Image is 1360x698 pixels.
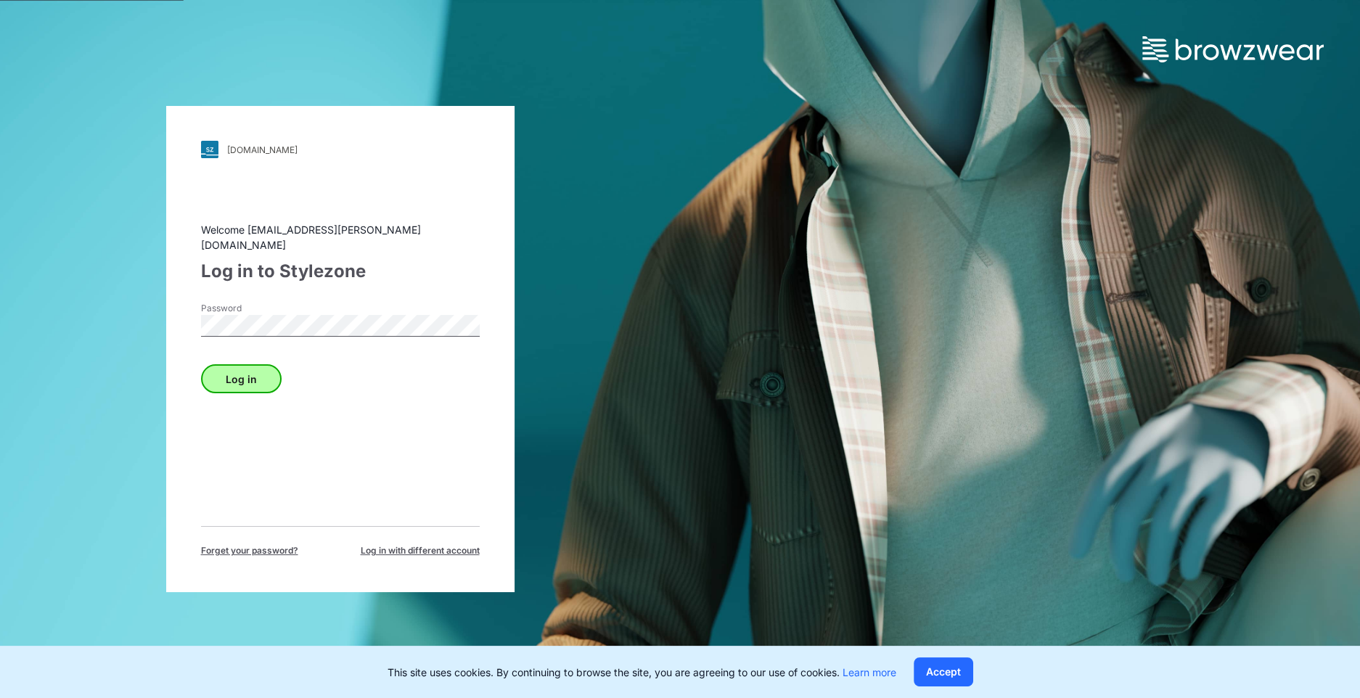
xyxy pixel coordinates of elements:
[843,666,896,678] a: Learn more
[361,544,480,557] span: Log in with different account
[201,364,282,393] button: Log in
[227,144,298,155] div: [DOMAIN_NAME]
[201,222,480,252] div: Welcome [EMAIL_ADDRESS][PERSON_NAME][DOMAIN_NAME]
[388,665,896,680] p: This site uses cookies. By continuing to browse the site, you are agreeing to our use of cookies.
[914,657,973,686] button: Accept
[201,302,303,315] label: Password
[201,141,218,158] img: svg+xml;base64,PHN2ZyB3aWR0aD0iMjgiIGhlaWdodD0iMjgiIHZpZXdCb3g9IjAgMCAyOCAyOCIgZmlsbD0ibm9uZSIgeG...
[201,258,480,284] div: Log in to Stylezone
[201,544,298,557] span: Forget your password?
[1142,36,1324,62] img: browzwear-logo.73288ffb.svg
[201,141,480,158] a: [DOMAIN_NAME]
